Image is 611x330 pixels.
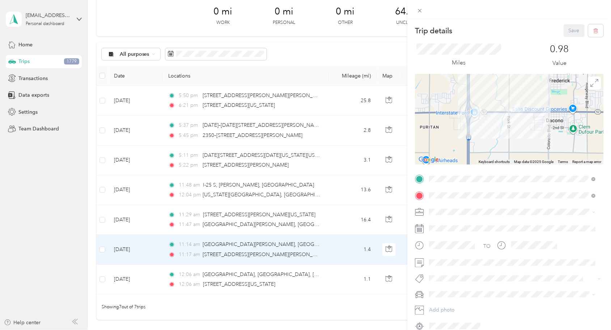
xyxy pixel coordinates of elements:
[427,305,603,315] button: Add photo
[550,43,569,55] p: 0.98
[415,26,452,36] p: Trip details
[484,242,491,250] div: TO
[558,160,568,164] a: Terms (opens in new tab)
[417,155,441,164] a: Open this area in Google Maps (opens a new window)
[570,289,611,330] iframe: Everlance-gr Chat Button Frame
[572,160,601,164] a: Report a map error
[552,59,567,68] p: Value
[417,155,441,164] img: Google
[479,159,510,164] button: Keyboard shortcuts
[452,58,466,67] p: Miles
[514,160,553,164] span: Map data ©2025 Google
